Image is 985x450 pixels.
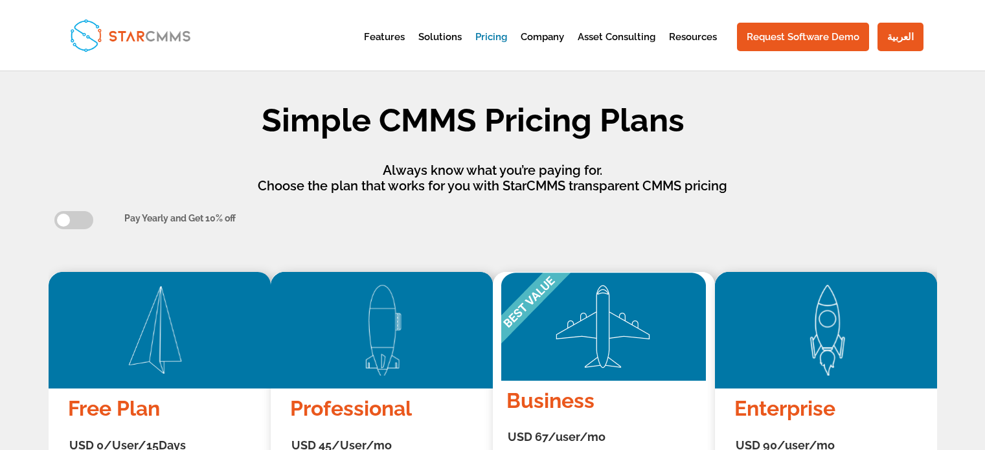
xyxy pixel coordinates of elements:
a: Pricing [475,32,507,64]
h4: Professional [290,397,490,426]
a: Request Software Demo [737,23,869,51]
h3: USD 67/user/mo [508,431,717,449]
p: Always know what you’re paying for. Choose the plan that works for you with StarCMMS transparent ... [143,163,843,194]
h1: Simple CMMS Pricing Plans [104,104,843,143]
a: Solutions [418,32,462,64]
h4: Business [506,389,718,418]
a: العربية [877,23,923,51]
a: Company [521,32,564,64]
a: Asset Consulting [578,32,655,64]
img: StarCMMS [65,14,196,56]
h4: Enterprise [734,397,934,426]
h4: Free Plan [68,397,268,426]
a: Resources [669,32,717,64]
a: Features [364,32,405,64]
div: Pay Yearly and Get 10% off [124,211,931,227]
